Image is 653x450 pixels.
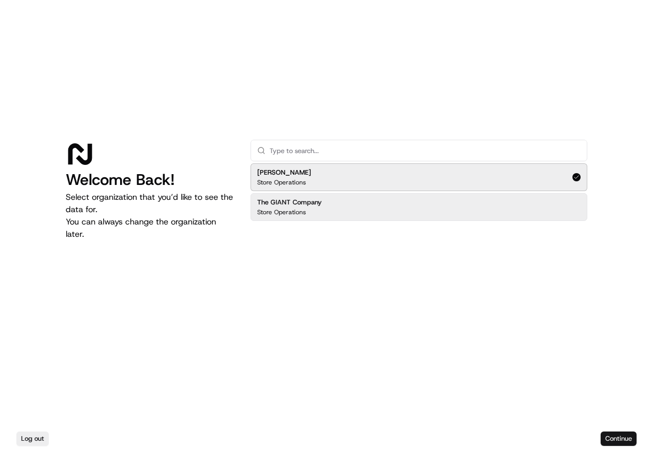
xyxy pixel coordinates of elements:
[257,198,322,207] h2: The GIANT Company
[16,432,49,446] button: Log out
[257,178,306,186] p: Store Operations
[66,171,234,189] h1: Welcome Back!
[270,140,581,161] input: Type to search...
[257,168,311,177] h2: [PERSON_NAME]
[601,432,637,446] button: Continue
[251,161,587,223] div: Suggestions
[66,191,234,240] p: Select organization that you’d like to see the data for. You can always change the organization l...
[257,208,306,216] p: Store Operations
